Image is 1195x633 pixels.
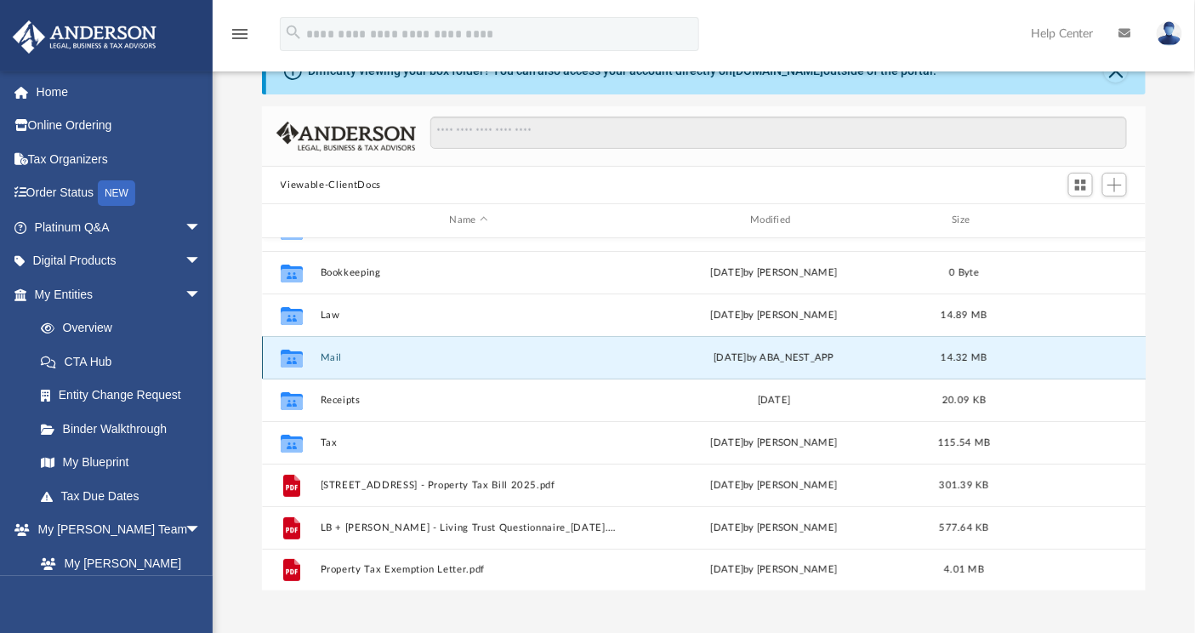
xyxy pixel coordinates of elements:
span: arrow_drop_down [185,244,219,279]
a: My [PERSON_NAME] Teamarrow_drop_down [12,513,219,547]
i: menu [230,24,250,44]
span: arrow_drop_down [185,210,219,245]
span: arrow_drop_down [185,277,219,312]
span: 14.89 MB [941,310,987,319]
div: [DATE] by [PERSON_NAME] [625,265,923,280]
span: 0 Byte [949,267,979,277]
span: 301.39 KB [939,480,988,489]
div: grid [262,238,1147,590]
span: [DATE] [710,480,743,489]
a: Entity Change Request [24,379,227,413]
span: arrow_drop_down [185,513,219,548]
i: search [284,23,303,42]
a: My Blueprint [24,446,219,480]
button: Switch to Grid View [1068,173,1094,197]
a: Home [12,75,227,109]
button: Mail [320,352,617,363]
div: Size [930,213,998,228]
div: by [PERSON_NAME] [625,562,923,578]
a: [DOMAIN_NAME] [733,64,824,77]
div: Modified [624,213,922,228]
span: 20.09 KB [942,395,986,404]
span: 115.54 MB [938,437,990,447]
a: Online Ordering [12,109,227,143]
button: Bookkeeping [320,267,617,278]
button: Add [1102,173,1128,197]
span: [DATE] [714,352,747,362]
button: Law [320,310,617,321]
span: 577.64 KB [939,522,988,532]
a: Digital Productsarrow_drop_down [12,244,227,278]
a: My [PERSON_NAME] Team [24,546,210,601]
a: CTA Hub [24,345,227,379]
div: by [PERSON_NAME] [625,477,923,493]
button: Tax [320,437,617,448]
div: [DATE] by [PERSON_NAME] [625,435,923,450]
button: LB + [PERSON_NAME] - Living Trust Questionnaire_[DATE].pdf [320,522,617,533]
button: Viewable-ClientDocs [281,178,381,193]
input: Search files and folders [430,117,1127,149]
a: menu [230,32,250,44]
div: [DATE] [625,392,923,408]
div: Name [319,213,617,228]
a: Tax Organizers [12,142,227,176]
a: Overview [24,311,227,345]
a: Platinum Q&Aarrow_drop_down [12,210,227,244]
a: Tax Due Dates [24,479,227,513]
span: 14.32 MB [941,352,987,362]
a: Binder Walkthrough [24,412,227,446]
img: User Pic [1157,21,1182,46]
div: [DATE] by [PERSON_NAME] [625,520,923,535]
a: My Entitiesarrow_drop_down [12,277,227,311]
div: by ABA_NEST_APP [625,350,923,365]
div: id [270,213,312,228]
button: [STREET_ADDRESS] - Property Tax Bill 2025.pdf [320,480,617,491]
span: 4.01 MB [944,565,984,574]
span: [DATE] [710,565,743,574]
div: id [1005,213,1124,228]
div: [DATE] by [PERSON_NAME] [625,307,923,322]
button: Property Tax Exemption Letter.pdf [320,564,617,575]
button: Receipts [320,395,617,406]
div: NEW [98,180,135,206]
a: Order StatusNEW [12,176,227,211]
img: Anderson Advisors Platinum Portal [8,20,162,54]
